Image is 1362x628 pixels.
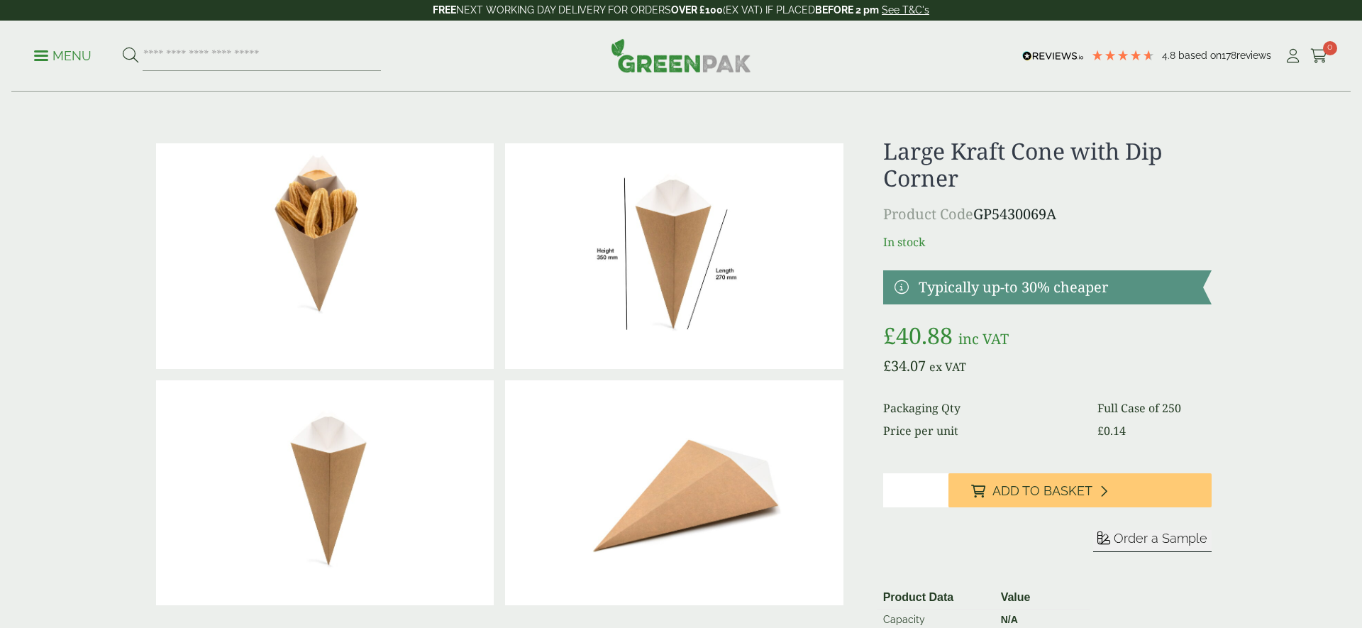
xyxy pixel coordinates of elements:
span: reviews [1236,50,1271,61]
p: GP5430069A [883,204,1212,225]
div: 4.78 Stars [1091,49,1155,62]
img: GreenPak Supplies [611,38,751,72]
span: £ [883,320,896,351]
span: Product Code [883,204,973,224]
i: Cart [1310,49,1328,63]
a: See T&C's [882,4,929,16]
a: 0 [1310,45,1328,67]
th: Value [995,586,1090,610]
span: Based on [1178,50,1222,61]
h1: Large Kraft Cone with Dip Corner [883,138,1212,192]
span: £ [1097,423,1104,439]
bdi: 40.88 [883,320,953,351]
img: REVIEWS.io [1022,51,1084,61]
button: Order a Sample [1093,530,1212,552]
i: My Account [1284,49,1302,63]
span: 4.8 [1162,50,1178,61]
img: ChipCone_Large [505,143,843,369]
img: Large Kraft Cone Closed [505,380,843,606]
bdi: 0.14 [1097,423,1126,439]
span: 178 [1222,50,1236,61]
a: Menu [34,48,92,62]
dt: Packaging Qty [883,400,1080,417]
span: Add to Basket [992,483,1092,499]
span: inc VAT [958,329,1009,348]
span: 0 [1323,41,1337,55]
span: £ [883,356,891,375]
th: Product Data [877,586,995,610]
strong: OVER £100 [671,4,723,16]
span: ex VAT [929,359,966,375]
dd: Full Case of 250 [1097,400,1212,417]
strong: N/A [1001,614,1018,625]
img: Large Kraft Cone No Contents Frontal [156,380,494,606]
strong: BEFORE 2 pm [815,4,879,16]
button: Add to Basket [948,473,1212,507]
strong: FREE [433,4,456,16]
p: Menu [34,48,92,65]
span: Order a Sample [1114,531,1207,546]
p: In stock [883,233,1212,250]
bdi: 34.07 [883,356,926,375]
dt: Price per unit [883,422,1080,439]
img: Large Kraft Cone With Contents (Churros) Frontal [156,143,494,369]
